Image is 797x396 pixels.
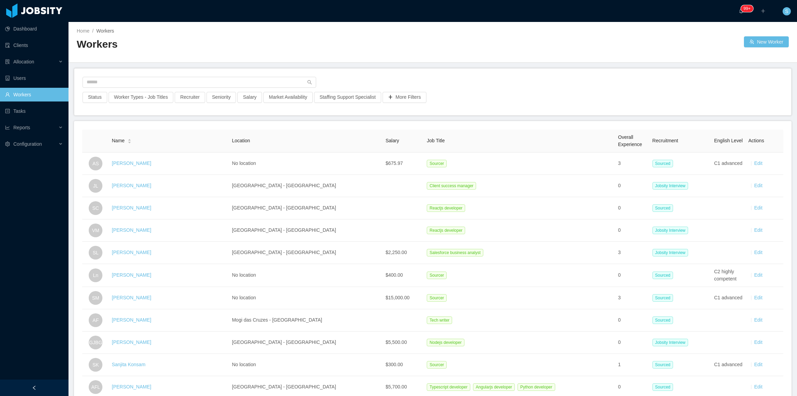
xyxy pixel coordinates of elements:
[652,272,676,278] a: Sourced
[127,138,131,140] i: icon: caret-up
[741,5,753,12] sup: 1207
[427,316,452,324] span: Tech writer
[5,88,63,101] a: icon: userWorkers
[386,384,407,389] span: $5,700.00
[92,313,99,327] span: AF
[5,59,10,64] i: icon: solution
[112,295,151,300] a: [PERSON_NAME]
[386,250,407,255] span: $2,250.00
[652,160,676,166] a: Sourced
[92,224,99,237] span: VM
[229,287,383,309] td: No location
[427,383,470,391] span: Typescript developer
[386,362,403,367] span: $300.00
[615,153,650,175] td: 3
[263,92,313,103] button: Market Availability
[427,204,465,212] span: Reactjs developer
[386,138,399,143] span: Salary
[112,160,151,166] a: [PERSON_NAME]
[93,179,98,193] span: JL
[652,205,676,211] a: Sourced
[112,384,151,389] a: [PERSON_NAME]
[13,141,42,147] span: Configuration
[229,175,383,197] td: [GEOGRAPHIC_DATA] - [GEOGRAPHIC_DATA]
[652,317,676,323] a: Sourced
[427,182,476,190] span: Client success manager
[473,383,515,391] span: Angularjs developer
[5,71,63,85] a: icon: robotUsers
[91,380,100,394] span: AFL
[427,160,447,167] span: Sourcer
[652,227,688,234] span: Jobsity Interview
[652,183,691,188] a: Jobsity Interview
[615,264,650,287] td: 0
[739,9,744,13] i: icon: bell
[615,354,650,376] td: 1
[754,339,762,345] a: Edit
[5,142,10,146] i: icon: setting
[92,291,99,305] span: SM
[229,332,383,354] td: [GEOGRAPHIC_DATA] - [GEOGRAPHIC_DATA]
[112,317,151,323] a: [PERSON_NAME]
[518,383,555,391] span: Python developer
[652,294,673,302] span: Sourced
[5,22,63,36] a: icon: pie-chartDashboard
[652,383,673,391] span: Sourced
[652,182,688,190] span: Jobsity Interview
[754,317,762,323] a: Edit
[175,92,205,103] button: Recruiter
[652,339,688,346] span: Jobsity Interview
[754,227,762,233] a: Edit
[615,287,650,309] td: 3
[92,28,94,34] span: /
[386,339,407,345] span: $5,500.00
[652,339,691,345] a: Jobsity Interview
[229,264,383,287] td: No location
[386,160,403,166] span: $675.97
[207,92,236,103] button: Seniority
[127,141,131,143] i: icon: caret-down
[427,339,464,346] span: Nodejs developer
[652,227,691,233] a: Jobsity Interview
[77,28,89,34] a: Home
[229,153,383,175] td: No location
[314,92,381,103] button: Staffing Support Specialist
[711,264,746,287] td: C2 highly competent
[96,28,114,34] span: Workers
[754,250,762,255] a: Edit
[754,205,762,211] a: Edit
[652,250,691,255] a: Jobsity Interview
[229,242,383,264] td: [GEOGRAPHIC_DATA] - [GEOGRAPHIC_DATA]
[237,92,262,103] button: Salary
[754,362,762,367] a: Edit
[383,92,426,103] button: icon: plusMore Filters
[92,157,99,170] span: AS
[615,242,650,264] td: 3
[112,183,151,188] a: [PERSON_NAME]
[5,38,63,52] a: icon: auditClients
[652,361,673,369] span: Sourced
[112,250,151,255] a: [PERSON_NAME]
[427,249,483,256] span: Salesforce business analyst
[652,249,688,256] span: Jobsity Interview
[652,160,673,167] span: Sourced
[615,175,650,197] td: 0
[754,160,762,166] a: Edit
[13,125,30,130] span: Reports
[652,204,673,212] span: Sourced
[112,205,151,211] a: [PERSON_NAME]
[748,138,764,143] span: Actions
[744,36,789,47] button: icon: usergroup-addNew Worker
[93,268,98,282] span: Ln
[83,92,107,103] button: Status
[93,246,99,260] span: SL
[427,227,465,234] span: Reactjs developer
[307,80,312,85] i: icon: search
[92,201,99,215] span: SC
[127,138,132,143] div: Sort
[112,339,151,345] a: [PERSON_NAME]
[615,197,650,219] td: 0
[652,362,676,367] a: Sourced
[89,336,102,349] span: GJBG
